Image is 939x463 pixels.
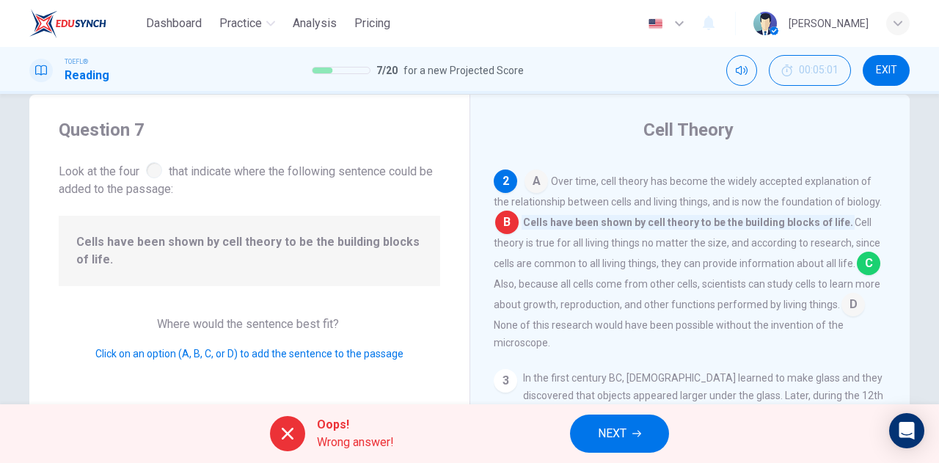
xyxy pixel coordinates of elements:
[646,18,665,29] img: en
[317,416,394,434] span: Oops!
[376,62,398,79] span: 7 / 20
[354,15,390,32] span: Pricing
[403,62,524,79] span: for a new Projected Score
[769,55,851,86] button: 00:05:01
[789,15,869,32] div: [PERSON_NAME]
[65,56,88,67] span: TOEFL®
[494,169,517,193] div: 2
[494,319,844,349] span: None of this research would have been possible without the invention of the microscope.
[495,211,519,234] span: B
[753,12,777,35] img: Profile picture
[146,15,202,32] span: Dashboard
[59,159,440,198] span: Look at the four that indicate where the following sentence could be added to the passage:
[857,252,880,275] span: C
[213,10,281,37] button: Practice
[140,10,208,37] button: Dashboard
[841,293,865,316] span: D
[65,67,109,84] h1: Reading
[769,55,851,86] div: Hide
[29,9,106,38] img: EduSynch logo
[95,348,403,360] span: Click on an option (A, B, C, or D) to add the sentence to the passage
[643,118,734,142] h4: Cell Theory
[889,413,924,448] div: Open Intercom Messenger
[494,216,880,269] span: Cell theory is true for all living things no matter the size, and according to research, since ce...
[29,9,140,38] a: EduSynch logo
[348,10,396,37] button: Pricing
[76,233,423,269] span: Cells have been shown by cell theory to be the building blocks of life.
[59,118,440,142] h4: Question 7
[726,55,757,86] div: Mute
[525,169,548,193] span: A
[219,15,262,32] span: Practice
[876,65,897,76] span: EXIT
[157,317,342,331] span: Where would the sentence best fit?
[287,10,343,37] button: Analysis
[570,415,669,453] button: NEXT
[863,55,910,86] button: EXIT
[494,278,880,310] span: Also, because all cells come from other cells, scientists can study cells to learn more about gro...
[799,65,838,76] span: 00:05:01
[522,215,855,230] span: Cells have been shown by cell theory to be the building blocks of life.
[494,369,517,393] div: 3
[293,15,337,32] span: Analysis
[494,175,882,208] span: Over time, cell theory has become the widely accepted explanation of the relationship between cel...
[598,423,626,444] span: NEXT
[317,434,394,451] span: Wrong answer!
